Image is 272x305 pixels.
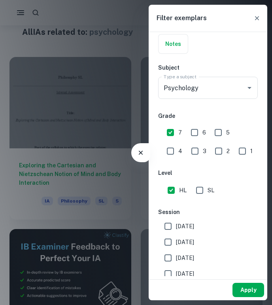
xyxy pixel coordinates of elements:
[202,128,206,137] span: 6
[244,82,255,93] button: Open
[226,128,230,137] span: 5
[158,112,258,120] h6: Grade
[250,147,253,155] span: 1
[179,186,187,195] span: HL
[203,147,206,155] span: 3
[176,269,194,278] span: [DATE]
[158,63,258,72] h6: Subject
[227,147,230,155] span: 2
[164,73,196,80] label: Type a subject
[157,13,207,23] h6: Filter exemplars
[208,186,214,195] span: SL
[158,208,258,216] h6: Session
[178,128,182,137] span: 7
[176,254,194,262] span: [DATE]
[176,238,194,246] span: [DATE]
[178,147,182,155] span: 4
[133,145,149,161] button: Filter
[159,34,188,53] button: Notes
[158,169,258,177] h6: Level
[232,283,264,297] button: Apply
[176,222,194,231] span: [DATE]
